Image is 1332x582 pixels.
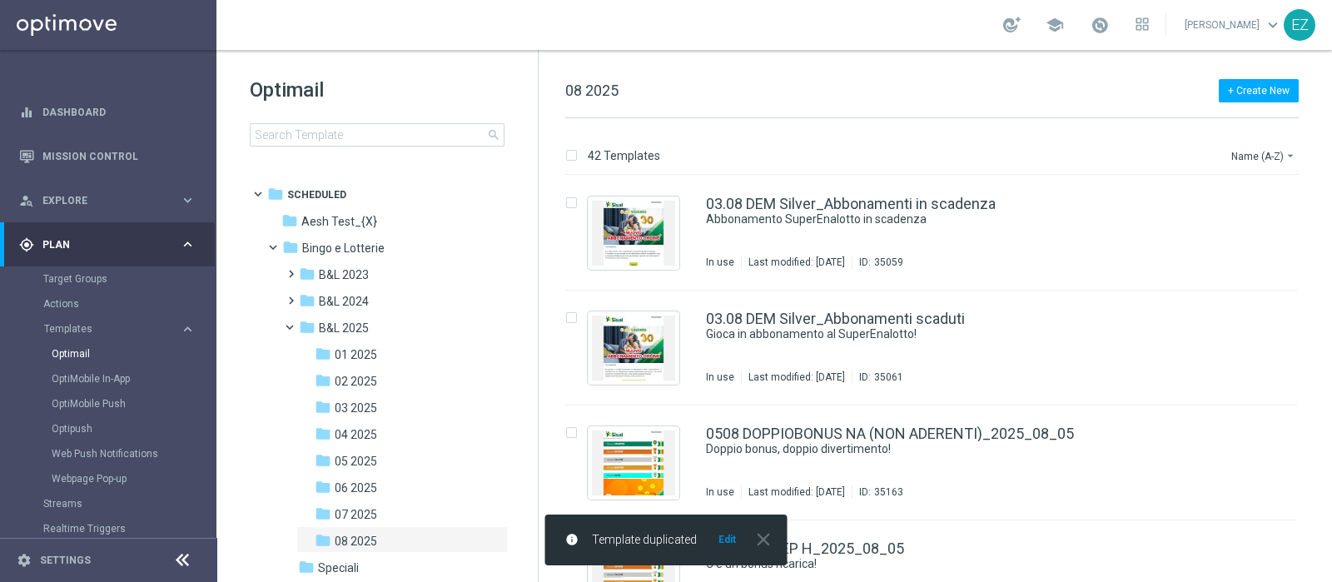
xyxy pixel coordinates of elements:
[180,321,196,337] i: keyboard_arrow_right
[1046,16,1064,34] span: school
[43,316,215,491] div: Templates
[43,291,215,316] div: Actions
[592,201,675,266] img: 35059.jpeg
[319,294,369,309] span: B&L 2024
[52,416,215,441] div: Optipush
[19,237,180,252] div: Plan
[40,555,91,565] a: Settings
[335,427,377,442] span: 04 2025
[315,372,331,389] i: folder
[299,319,316,336] i: folder
[52,441,215,466] div: Web Push Notifications
[335,374,377,389] span: 02 2025
[52,366,215,391] div: OptiMobile In-App
[42,240,180,250] span: Plan
[1284,9,1315,41] div: EZ
[751,533,774,546] button: close
[315,399,331,415] i: folder
[549,405,1329,520] div: Press SPACE to select this row.
[19,237,34,252] i: gps_fixed
[717,533,738,546] button: Edit
[43,322,196,336] button: Templates keyboard_arrow_right
[318,560,359,575] span: Speciali
[18,150,196,163] button: Mission Control
[335,480,377,495] span: 06 2025
[588,148,660,163] p: 42 Templates
[335,400,377,415] span: 03 2025
[706,371,734,384] div: In use
[852,371,903,384] div: ID:
[592,430,675,495] img: 35163.jpeg
[742,485,852,499] div: Last modified: [DATE]
[549,291,1329,405] div: Press SPACE to select this row.
[250,123,504,147] input: Search Template
[706,196,996,211] a: 03.08 DEM Silver_Abbonamenti in scadenza
[52,372,173,386] a: OptiMobile In-App
[852,485,903,499] div: ID:
[43,266,215,291] div: Target Groups
[43,272,173,286] a: Target Groups
[706,541,904,556] a: 0508 LOT DEP H_2025_08_05
[549,176,1329,291] div: Press SPACE to select this row.
[706,256,734,269] div: In use
[52,397,173,410] a: OptiMobile Push
[42,90,196,134] a: Dashboard
[43,516,215,541] div: Realtime Triggers
[43,522,173,535] a: Realtime Triggers
[299,292,316,309] i: folder
[18,194,196,207] div: person_search Explore keyboard_arrow_right
[298,559,315,575] i: folder
[281,212,298,229] i: folder
[315,532,331,549] i: folder
[335,534,377,549] span: 08 2025
[874,371,903,384] div: 35061
[706,326,1189,342] a: Gioca in abbonamento al SuperEnalotto!
[1230,146,1299,166] button: Name (A-Z)arrow_drop_down
[565,533,579,546] i: info
[1264,16,1282,34] span: keyboard_arrow_down
[335,507,377,522] span: 07 2025
[302,241,385,256] span: Bingo e Lotterie
[19,193,34,208] i: person_search
[706,311,965,326] a: 03.08 DEM Silver_Abbonamenti scaduti
[18,106,196,119] button: equalizer Dashboard
[1284,149,1297,162] i: arrow_drop_down
[52,391,215,416] div: OptiMobile Push
[52,466,215,491] div: Webpage Pop-up
[706,211,1227,227] div: Abbonamento SuperEnalotto in scadenza
[315,479,331,495] i: folder
[42,196,180,206] span: Explore
[742,256,852,269] div: Last modified: [DATE]
[44,324,163,334] span: Templates
[19,90,196,134] div: Dashboard
[43,497,173,510] a: Streams
[42,134,196,178] a: Mission Control
[299,266,316,282] i: folder
[52,341,215,366] div: Optimail
[706,441,1189,457] a: Doppio bonus, doppio divertimento!
[52,422,173,435] a: Optipush
[706,441,1227,457] div: Doppio bonus, doppio divertimento!
[315,425,331,442] i: folder
[706,485,734,499] div: In use
[706,556,1189,572] a: C'è un bonus ricarica!
[706,556,1227,572] div: C'è un bonus ricarica!
[43,491,215,516] div: Streams
[742,371,852,384] div: Last modified: [DATE]
[706,426,1074,441] a: 0508 DOPPIOBONUS NA (NON ADERENTI)_2025_08_05
[43,297,173,311] a: Actions
[335,347,377,362] span: 01 2025
[52,347,173,361] a: Optimail
[565,82,619,99] span: 08 2025
[250,77,504,103] h1: Optimail
[315,346,331,362] i: folder
[706,211,1189,227] a: Abbonamento SuperEnalotto in scadenza
[282,239,299,256] i: folder
[319,321,369,336] span: B&L 2025
[44,324,180,334] div: Templates
[315,452,331,469] i: folder
[874,485,903,499] div: 35163
[267,186,284,202] i: folder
